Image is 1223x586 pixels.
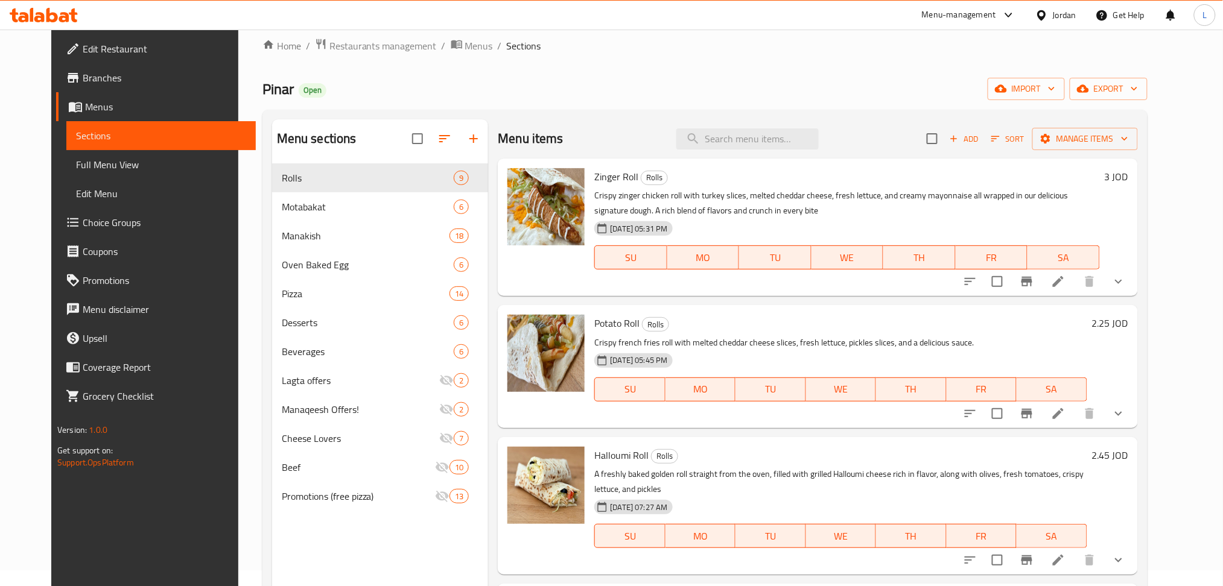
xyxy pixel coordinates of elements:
a: Full Menu View [66,150,256,179]
div: items [454,431,469,446]
span: MO [670,380,731,398]
span: Manage items [1042,131,1128,146]
span: 6 [454,346,468,358]
div: Manakish18 [272,221,489,250]
a: Upsell [56,324,256,353]
h6: 2.25 JOD [1092,315,1128,332]
div: Oven Baked Egg6 [272,250,489,279]
span: export [1079,81,1138,96]
h2: Menu sections [277,130,357,148]
span: Desserts [282,315,454,330]
svg: Inactive section [435,460,449,474]
span: Select to update [985,401,1010,426]
button: Branch-specific-item [1012,267,1041,296]
div: items [454,344,469,359]
span: Pizza [282,286,449,301]
span: 10 [450,462,468,473]
div: Motabakat6 [272,192,489,221]
button: show more [1104,546,1133,575]
div: Open [299,83,326,98]
div: Lagta offers2 [272,366,489,395]
span: 18 [450,230,468,242]
span: Edit Restaurant [83,42,246,56]
span: Oven Baked Egg [282,257,454,272]
span: TU [744,249,806,266]
svg: Inactive section [435,489,449,503]
div: Menu-management [922,8,996,22]
button: FR [956,245,1028,269]
a: Coupons [56,237,256,266]
div: Lagta offers [282,373,440,388]
span: TH [881,380,941,398]
button: sort-choices [956,399,985,428]
span: SA [1032,249,1094,266]
button: Manage items [1032,128,1138,150]
a: Sections [66,121,256,150]
span: Menus [465,39,493,53]
button: SA [1017,524,1087,548]
a: Promotions [56,266,256,295]
div: Beef10 [272,453,489,482]
span: Motabakat [282,200,454,214]
span: 7 [454,433,468,444]
span: TH [888,249,950,266]
span: Version: [57,422,87,438]
span: 2 [454,404,468,415]
input: search [676,128,819,150]
div: Jordan [1053,8,1076,22]
span: Coverage Report [83,360,246,374]
span: WE [811,380,871,398]
li: / [306,39,310,53]
span: Sort [991,132,1024,146]
span: Sections [76,128,246,143]
a: Coverage Report [56,353,256,382]
button: sort-choices [956,267,985,296]
div: Rolls [651,449,678,464]
span: Select to update [985,269,1010,294]
span: SA [1021,380,1082,398]
span: Rolls [641,171,667,184]
span: Manaqeesh Offers! [282,402,440,417]
img: Halloumi Roll [507,447,585,524]
span: 6 [454,259,468,271]
a: Choice Groups [56,208,256,237]
button: TU [735,377,805,402]
button: MO [666,524,735,548]
a: Grocery Checklist [56,382,256,411]
button: import [988,78,1065,100]
div: items [454,373,469,388]
li: / [442,39,446,53]
span: 14 [450,288,468,300]
span: Select section [920,126,945,151]
span: Sections [507,39,541,53]
p: Crispy french fries roll with melted cheddar cheese slices, fresh lettuce, pickles slices, and a ... [594,335,1087,350]
a: Home [262,39,301,53]
span: Menus [85,99,246,114]
div: Beverages6 [272,337,489,366]
li: / [498,39,502,53]
span: Add [948,132,980,146]
button: WE [812,245,883,269]
div: Desserts6 [272,308,489,337]
div: items [449,489,469,503]
button: FR [947,524,1017,548]
span: [DATE] 07:27 AM [605,502,672,513]
div: Rolls [282,171,454,185]
span: 9 [454,172,468,184]
span: Sort sections [430,124,459,153]
div: items [454,257,469,272]
span: Edit Menu [76,186,246,201]
span: WE [811,528,871,545]
span: FR [951,528,1012,545]
h6: 2.45 JOD [1092,447,1128,464]
div: Cheese Lovers [282,431,440,446]
button: Branch-specific-item [1012,546,1041,575]
span: Coupons [83,244,246,259]
button: Branch-specific-item [1012,399,1041,428]
a: Support.OpsPlatform [57,455,134,470]
span: TU [740,528,801,545]
a: Menu disclaimer [56,295,256,324]
div: items [449,460,469,474]
span: 6 [454,201,468,213]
